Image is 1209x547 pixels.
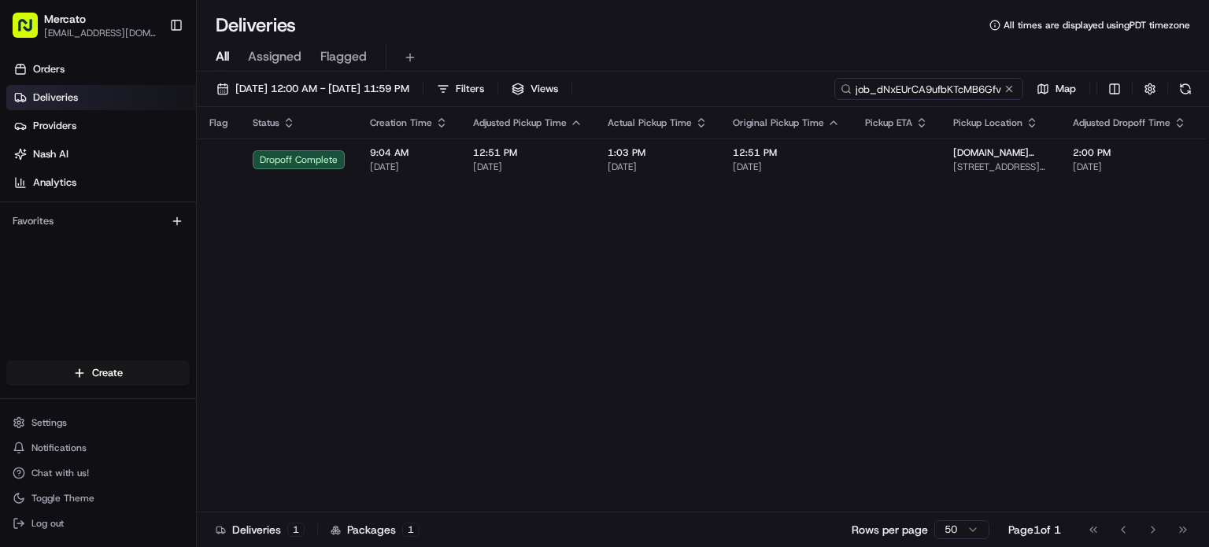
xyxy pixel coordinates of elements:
button: Mercato[EMAIL_ADDRESS][DOMAIN_NAME] [6,6,163,44]
button: Map [1030,78,1083,100]
img: 1736555255976-a54dd68f-1ca7-489b-9aae-adbdc363a1c4 [16,190,44,219]
span: Regen Pajulas [49,284,115,297]
span: 12:51 PM [733,146,840,159]
a: Powered byPylon [111,430,190,442]
img: 1736555255976-a54dd68f-1ca7-489b-9aae-adbdc363a1c4 [31,327,44,340]
span: Map [1056,82,1076,96]
span: [DOMAIN_NAME] (CTown Supermarkets ([STREET_ADDRESS]) ) [953,146,1048,159]
span: Knowledge Base [31,392,120,408]
input: Clear [41,142,260,158]
span: Nash AI [33,147,68,161]
a: Providers [6,113,196,139]
img: Nash [16,56,47,87]
span: Toggle Theme [31,492,94,504]
span: Pickup ETA [865,116,912,129]
span: [PERSON_NAME] [49,327,128,339]
img: 1736555255976-a54dd68f-1ca7-489b-9aae-adbdc363a1c4 [31,285,44,298]
a: Orders [6,57,196,82]
input: Type to search [834,78,1023,100]
span: Deliveries [33,91,78,105]
button: Start new chat [268,195,287,214]
button: Filters [430,78,491,100]
button: [DATE] 12:00 AM - [DATE] 11:59 PM [209,78,416,100]
button: Views [505,78,565,100]
span: Actual Pickup Time [608,116,692,129]
span: Providers [33,119,76,133]
div: 💻 [133,394,146,406]
span: Adjusted Dropoff Time [1073,116,1170,129]
span: All times are displayed using PDT timezone [1004,19,1190,31]
a: Deliveries [6,85,196,110]
button: Chat with us! [6,462,190,484]
button: See all [244,242,287,261]
span: [DATE] [139,327,172,339]
div: 1 [402,523,420,537]
span: [DATE] [370,161,448,173]
span: • [131,327,136,339]
a: 💻API Documentation [127,386,259,414]
button: [EMAIL_ADDRESS][DOMAIN_NAME] [44,27,157,39]
span: Log out [31,517,64,530]
span: [DATE] [473,161,582,173]
span: Original Pickup Time [733,116,824,129]
img: 5e9a9d7314ff4150bce227a61376b483.jpg [33,190,61,219]
span: Assigned [248,47,301,66]
span: Pickup Location [953,116,1022,129]
span: 12:51 PM [473,146,582,159]
span: Flag [209,116,227,129]
span: Chat with us! [31,467,89,479]
span: [DATE] [127,284,159,297]
span: Pylon [157,431,190,442]
span: Views [531,82,558,96]
div: Page 1 of 1 [1008,522,1061,538]
img: Liam S. [16,312,41,337]
span: 2:00 PM [1073,146,1186,159]
button: Mercato [44,11,86,27]
span: [STREET_ADDRESS][PERSON_NAME] [953,161,1048,173]
span: Creation Time [370,116,432,129]
button: Log out [6,512,190,534]
span: Filters [456,82,484,96]
span: [DATE] [1073,161,1186,173]
h1: Deliveries [216,13,296,38]
a: Nash AI [6,142,196,167]
div: Packages [331,522,420,538]
span: [DATE] 12:00 AM - [DATE] 11:59 PM [235,82,409,96]
div: 📗 [16,394,28,406]
span: • [118,284,124,297]
img: Regen Pajulas [16,269,41,294]
button: Refresh [1174,78,1196,100]
div: Deliveries [216,522,305,538]
span: API Documentation [149,392,253,408]
span: Create [92,366,123,380]
span: All [216,47,229,66]
div: We're available if you need us! [71,206,216,219]
div: 1 [287,523,305,537]
span: Status [253,116,279,129]
p: Welcome 👋 [16,103,287,128]
span: [DATE] [608,161,708,173]
span: [DATE] [733,161,840,173]
span: Notifications [31,442,87,454]
span: 1:03 PM [608,146,708,159]
span: Flagged [320,47,367,66]
span: Orders [33,62,65,76]
div: Past conversations [16,245,101,257]
button: Settings [6,412,190,434]
span: Analytics [33,176,76,190]
button: Notifications [6,437,190,459]
span: Adjusted Pickup Time [473,116,567,129]
div: Favorites [6,209,190,234]
div: Start new chat [71,190,258,206]
a: 📗Knowledge Base [9,386,127,414]
a: Analytics [6,170,196,195]
button: Create [6,360,190,386]
button: Toggle Theme [6,487,190,509]
p: Rows per page [852,522,928,538]
span: 9:04 AM [370,146,448,159]
span: Settings [31,416,67,429]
